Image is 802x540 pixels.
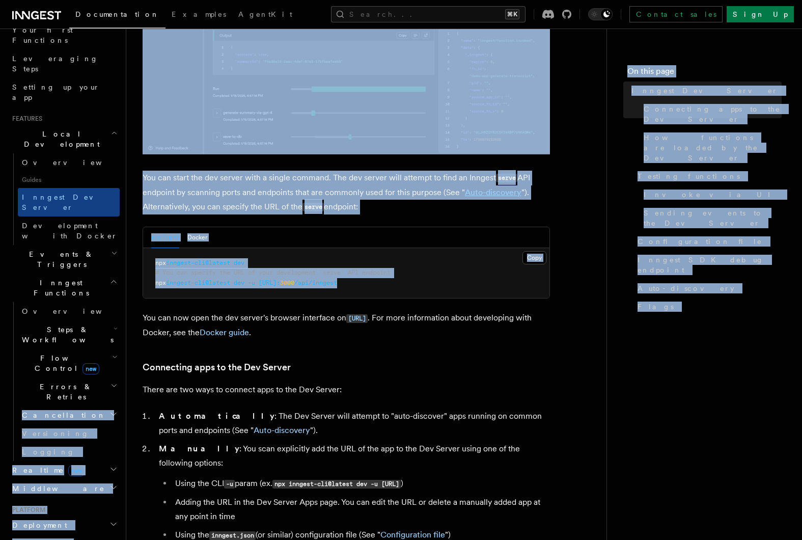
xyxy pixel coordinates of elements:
a: Versioning [18,424,120,443]
a: Examples [165,3,232,28]
a: Sign Up [727,6,794,22]
a: Flags [633,298,782,316]
a: Connecting apps to the Dev Server [143,360,291,374]
span: npx [155,259,166,266]
span: Events & Triggers [8,249,111,269]
a: Setting up your app [8,78,120,106]
button: Toggle dark mode [588,8,613,20]
a: Overview [18,153,120,172]
button: Inngest Functions [8,274,120,302]
span: Overview [22,158,127,167]
code: [URL] [346,314,368,323]
span: Versioning [22,429,89,438]
span: # You can specify the URL of your development `serve` API endpoint [155,269,391,276]
p: You can start the dev server with a single command. The dev server will attempt to find an Innges... [143,171,550,214]
span: Errors & Retries [18,382,110,402]
strong: Automatically [159,411,274,421]
a: Development with Docker [18,217,120,245]
span: Platform [8,506,46,514]
button: Search...⌘K [331,6,526,22]
span: Auto-discovery [638,283,734,293]
span: Connecting apps to the Dev Server [644,104,782,124]
a: Inngest SDK debug endpoint [633,251,782,279]
button: Deployment [8,516,120,534]
span: npx [155,279,166,286]
button: Middleware [8,479,120,498]
span: Middleware [8,483,105,494]
span: Testing functions [638,171,740,181]
a: Documentation [69,3,165,29]
a: How functions are loaded by the Dev Server [640,128,782,167]
a: AgentKit [232,3,298,28]
a: [URL] [346,313,368,322]
div: Local Development [8,153,120,245]
a: Testing functions [633,167,782,185]
span: /api/inngest [294,279,337,286]
a: Inngest Dev Server [627,82,782,100]
button: Cancellation [18,406,120,424]
a: Auto-discovery [465,187,521,197]
button: Local Development [8,125,120,153]
a: Invoke via UI [640,185,782,204]
a: Your first Functions [8,21,120,49]
button: Errors & Retries [18,377,120,406]
span: Local Development [8,129,111,149]
span: Sending events to the Dev Server [644,208,782,228]
p: There are two ways to connect apps to the Dev Server: [143,383,550,397]
span: new [82,363,99,374]
kbd: ⌘K [505,9,519,19]
div: Inngest Functions [8,302,120,461]
span: Inngest SDK debug endpoint [638,255,782,275]
code: serve [496,174,517,182]
span: Flags [638,302,674,312]
a: Overview [18,302,120,320]
span: AgentKit [238,10,292,18]
span: Development with Docker [22,222,118,240]
code: serve [302,203,324,211]
span: How functions are loaded by the Dev Server [644,132,782,163]
p: You can now open the dev server's browser interface on . For more information about developing wi... [143,311,550,340]
span: 3000 [280,279,294,286]
span: Configuration file [638,236,762,247]
a: Leveraging Steps [8,49,120,78]
code: inngest.json [209,531,256,540]
a: Contact sales [629,6,723,22]
span: dev [234,259,244,266]
span: Overview [22,307,127,315]
span: dev [234,279,244,286]
span: [URL]: [259,279,280,286]
li: Adding the URL in the Dev Server Apps page. You can edit the URL or delete a manually added app a... [172,495,550,524]
span: Leveraging Steps [12,55,98,73]
code: npx inngest-cli@latest dev -u [URL] [272,480,401,489]
span: Inngest Dev Server [22,193,109,211]
strong: Manually [159,444,239,453]
code: -u [224,480,235,489]
span: Deployment [8,520,67,530]
span: Documentation [75,10,159,18]
a: Sending events to the Dev Server [640,204,782,232]
span: new [68,465,85,476]
button: Steps & Workflows [18,320,120,349]
button: Events & Triggers [8,245,120,274]
button: Flow Controlnew [18,349,120,377]
a: Docker guide [200,328,249,337]
span: Realtime [8,465,85,475]
span: Guides [18,172,120,188]
a: Connecting apps to the Dev Server [640,100,782,128]
button: npx (npm) [151,227,179,248]
h4: On this page [627,65,782,82]
span: Invoke via UI [644,190,779,200]
span: Inngest Dev Server [631,86,778,96]
a: Logging [18,443,120,461]
span: Setting up your app [12,83,100,101]
span: Features [8,115,42,123]
button: Copy [522,251,546,264]
a: Inngest Dev Server [18,188,120,217]
li: Using the CLI param (ex. ) [172,476,550,491]
span: Cancellation [18,410,106,420]
button: Docker [187,227,207,248]
span: Examples [172,10,226,18]
a: Auto-discovery [633,279,782,298]
span: Inngest Functions [8,278,110,298]
span: Logging [22,448,75,456]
